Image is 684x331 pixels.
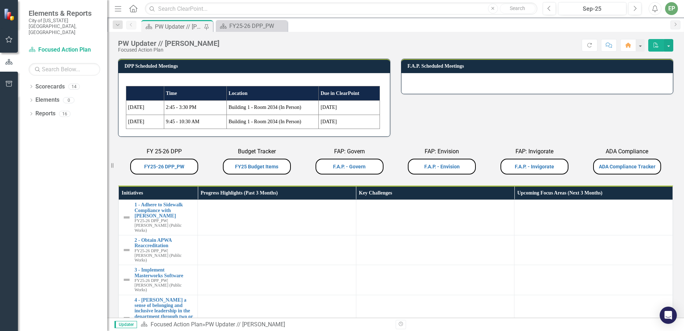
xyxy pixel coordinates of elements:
[424,164,460,169] a: F.A.P. - Envision
[135,297,194,325] a: 4 - [PERSON_NAME] a sense of belonging and inclusive leadership in the department through two or ...
[321,105,337,110] span: [DATE]
[235,164,278,169] a: FY25 Budget Items
[198,235,356,265] td: Double-Click to Edit
[122,246,131,254] img: Not Defined
[198,265,356,295] td: Double-Click to Edit
[223,159,291,174] button: FY25 Budget Items
[118,39,219,47] div: PW Updater // [PERSON_NAME]
[229,91,248,96] strong: Location
[135,278,194,292] small: [PERSON_NAME] (Public Works)
[167,218,168,223] span: |
[356,265,514,295] td: Double-Click to Edit
[35,110,55,118] a: Reports
[135,202,194,219] a: 1 - Adhere to Sidewalk Compliance with [PERSON_NAME]
[561,5,624,13] div: Sep-25
[151,321,202,328] a: Focused Action Plan
[59,111,70,117] div: 16
[665,2,678,15] button: EP
[408,159,476,174] button: F.A.P. - Envision
[118,47,219,53] div: Focused Action Plan
[407,63,669,69] h3: F.A.P. Scheduled Meetings
[122,275,131,284] img: Not Defined
[124,63,386,69] h3: DPP Scheduled Meetings
[514,200,673,235] td: Double-Click to Edit
[321,91,359,96] strong: Due in ClearPoint
[514,265,673,295] td: Double-Click to Edit
[128,119,144,124] span: [DATE]
[4,8,16,21] img: ClearPoint Strategy
[135,248,167,253] span: FY25-26 DPP_PW
[356,235,514,265] td: Double-Click to Edit
[166,91,177,96] strong: Time
[114,321,137,328] span: Updater
[130,159,198,174] button: FY25-26 DPP_PW
[229,105,301,110] span: Building 1 - Room 2034 (In Person)
[582,148,671,157] p: ADA Compliance
[128,105,144,110] span: [DATE]
[29,63,100,76] input: Search Below...
[599,164,655,169] a: ADA Compliance Tracker
[135,278,167,283] span: FY25-26 DPP_PW
[167,278,168,283] span: |
[120,148,209,157] p: FY 25-26 DPP
[198,200,356,235] td: Double-Click to Edit
[119,265,198,295] td: Double-Click to Edit Right Click for Context Menu
[316,159,383,174] button: F.A.P. - Govern
[593,159,661,174] button: ADA Compliance Tracker
[500,159,568,174] button: F.A.P. - Invigorate
[490,148,579,157] p: FAP: Invigorate
[63,97,74,103] div: 0
[135,267,194,278] a: 3 - Implement Masterworks Software
[558,2,626,15] button: Sep-25
[29,9,100,18] span: Elements & Reports
[144,164,184,169] a: FY25-26 DPP_PW
[29,46,100,54] a: Focused Action Plan
[515,164,554,169] a: F.A.P. - Invigorate
[135,238,194,249] a: 2 - Obtain APWA Reaccreditation
[305,148,394,157] p: FAP: Govern
[514,235,673,265] td: Double-Click to Edit
[205,321,285,328] div: PW Updater // [PERSON_NAME]
[145,3,537,15] input: Search ClearPoint...
[141,321,390,329] div: »
[35,83,65,91] a: Scorecards
[119,235,198,265] td: Double-Click to Edit Right Click for Context Menu
[397,148,487,157] p: FAP: Envision
[229,21,285,30] div: FY25-26 DPP_PW
[35,96,59,104] a: Elements
[155,22,202,31] div: PW Updater // [PERSON_NAME]
[167,248,168,253] span: |
[122,213,131,222] img: Not Defined
[356,200,514,235] td: Double-Click to Edit
[119,200,198,235] td: Double-Click to Edit Right Click for Context Menu
[135,249,194,263] small: [PERSON_NAME] (Public Works)
[500,4,536,14] button: Search
[229,119,301,124] span: Building 1 - Room 2034 (In Person)
[29,18,100,35] small: City of [US_STATE][GEOGRAPHIC_DATA], [GEOGRAPHIC_DATA]
[321,119,337,124] span: [DATE]
[166,105,196,110] span: 2:45 - 3:30 PM
[166,119,200,124] span: 9:45 - 10:30 AM
[333,164,366,169] a: F.A.P. - Govern
[135,218,167,223] span: FY25-26 DPP_PW
[510,5,525,11] span: Search
[660,307,677,324] div: Open Intercom Messenger
[68,83,80,90] div: 14
[218,21,285,30] a: FY25-26 DPP_PW
[135,219,194,232] small: [PERSON_NAME] (Public Works)
[122,314,131,322] img: Not Defined
[212,148,302,157] p: Budget Tracker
